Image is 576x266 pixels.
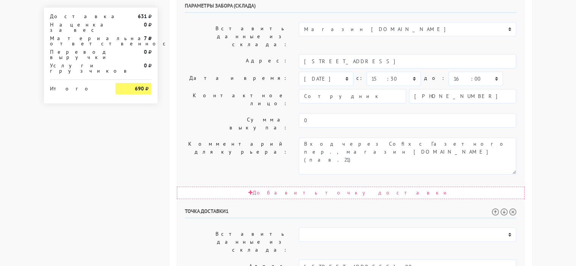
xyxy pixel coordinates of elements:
strong: 690 [134,85,144,92]
textarea: Вход через Cofix с Газетного пер., магазин [DOMAIN_NAME](пав.21) [299,137,516,174]
div: Итого [50,83,105,91]
h6: Точка доставки [185,208,517,218]
div: Доставка [44,14,110,19]
label: Вставить данные из склада: [179,227,293,257]
div: Наценка за вес [44,22,110,33]
label: Вставить данные из склада: [179,22,293,51]
strong: 7 [144,35,147,42]
input: Имя [299,89,406,103]
label: Дата и время: [179,72,293,86]
input: Телефон [409,89,516,103]
strong: 631 [137,13,147,20]
div: Перевод выручки [44,49,110,60]
label: до: [424,72,445,85]
span: 1 [226,208,229,215]
h6: Параметры забора (склада) [185,3,517,13]
strong: 0 [144,48,147,55]
div: Добавить точку доставки [177,187,524,199]
div: Услуги грузчиков [44,63,110,73]
div: Материальная ответственность [44,36,110,46]
label: Сумма выкупа: [179,113,293,134]
strong: 0 [144,21,147,28]
label: Комментарий для курьера: [179,137,293,174]
label: Контактное лицо: [179,89,293,110]
label: c: [356,72,364,85]
label: Адрес: [179,54,293,68]
strong: 0 [144,62,147,69]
